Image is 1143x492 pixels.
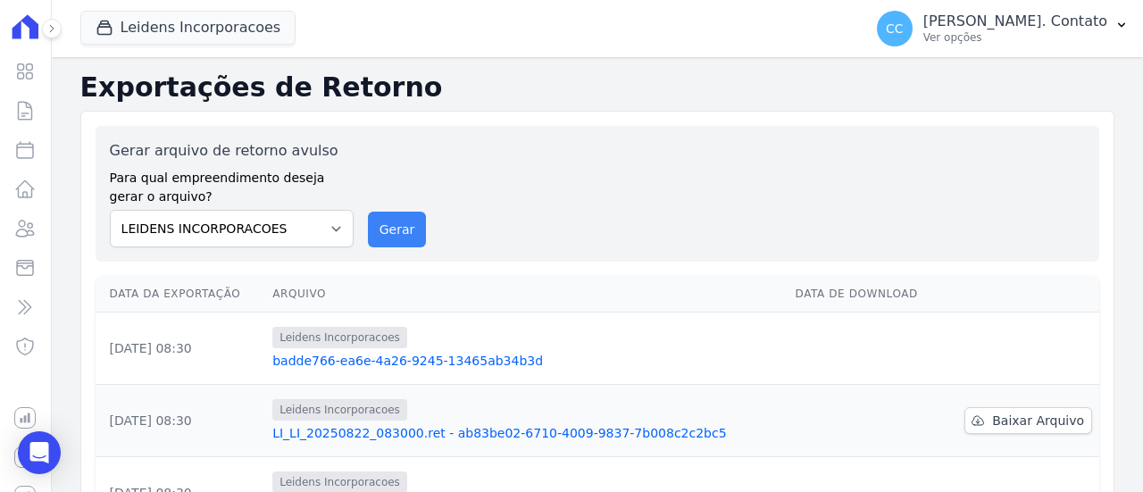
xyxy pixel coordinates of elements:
[992,412,1084,429] span: Baixar Arquivo
[886,22,904,35] span: CC
[964,407,1092,434] a: Baixar Arquivo
[265,276,788,313] th: Arquivo
[96,385,266,457] td: [DATE] 08:30
[110,140,354,162] label: Gerar arquivo de retorno avulso
[272,399,407,421] span: Leidens Incorporacoes
[788,276,941,313] th: Data de Download
[923,30,1107,45] p: Ver opções
[272,327,407,348] span: Leidens Incorporacoes
[96,313,266,385] td: [DATE] 08:30
[272,424,780,442] a: LI_LI_20250822_083000.ret - ab83be02-6710-4009-9837-7b008c2c2bc5
[923,13,1107,30] p: [PERSON_NAME]. Contato
[96,276,266,313] th: Data da Exportação
[863,4,1143,54] button: CC [PERSON_NAME]. Contato Ver opções
[110,162,354,206] label: Para qual empreendimento deseja gerar o arquivo?
[368,212,427,247] button: Gerar
[80,71,1114,104] h2: Exportações de Retorno
[272,352,780,370] a: badde766-ea6e-4a26-9245-13465ab34b3d
[18,431,61,474] div: Open Intercom Messenger
[80,11,296,45] button: Leidens Incorporacoes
